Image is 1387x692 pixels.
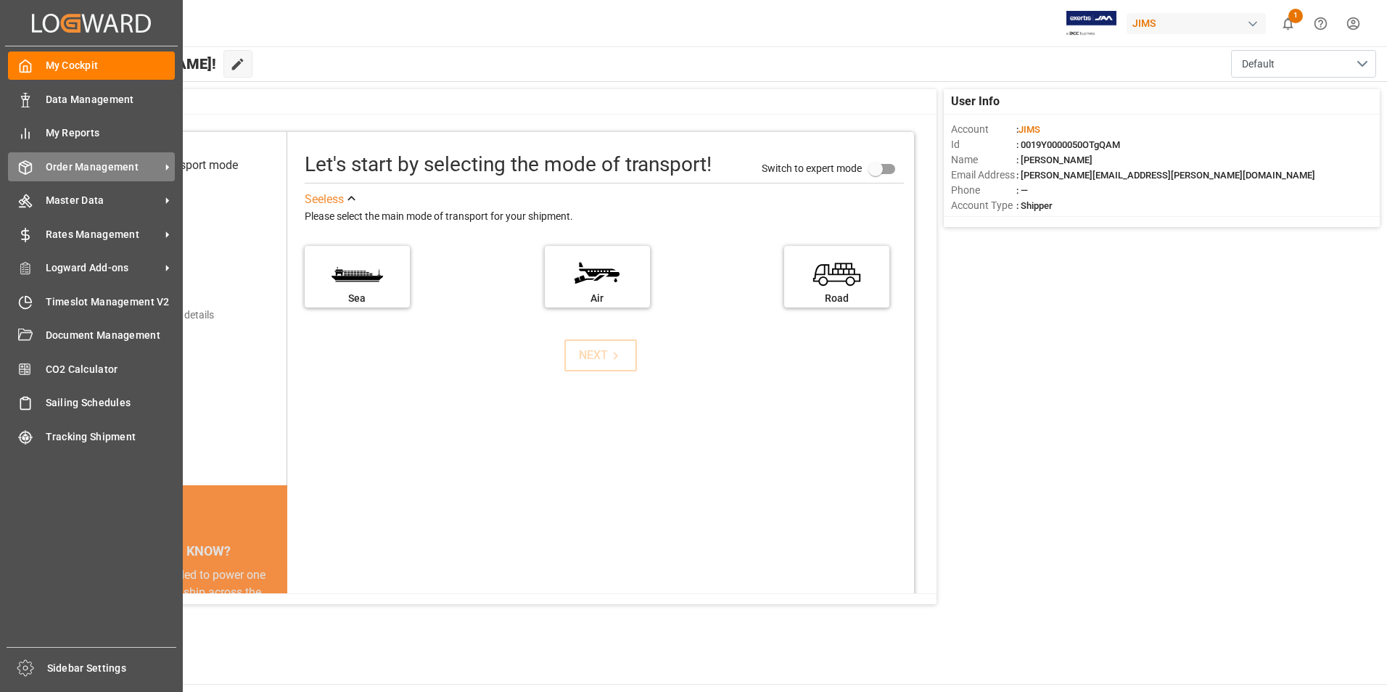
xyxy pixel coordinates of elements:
[46,125,176,141] span: My Reports
[951,137,1016,152] span: Id
[951,198,1016,213] span: Account Type
[305,208,904,226] div: Please select the main mode of transport for your shipment.
[1242,57,1275,72] span: Default
[1231,50,1376,78] button: open menu
[8,85,175,113] a: Data Management
[46,58,176,73] span: My Cockpit
[123,308,214,323] div: Add shipping details
[8,389,175,417] a: Sailing Schedules
[552,291,643,306] div: Air
[305,191,344,208] div: See less
[46,227,160,242] span: Rates Management
[1016,139,1120,150] span: : 0019Y0000050OTgQAM
[267,567,287,688] button: next slide / item
[951,93,1000,110] span: User Info
[579,347,623,364] div: NEXT
[8,287,175,316] a: Timeslot Management V2
[46,395,176,411] span: Sailing Schedules
[1018,124,1040,135] span: JIMS
[951,183,1016,198] span: Phone
[762,162,862,173] span: Switch to expert mode
[46,193,160,208] span: Master Data
[1016,185,1028,196] span: : —
[46,328,176,343] span: Document Management
[1127,13,1266,34] div: JIMS
[46,160,160,175] span: Order Management
[1016,124,1040,135] span: :
[8,321,175,350] a: Document Management
[1016,200,1053,211] span: : Shipper
[46,260,160,276] span: Logward Add-ons
[46,294,176,310] span: Timeslot Management V2
[951,152,1016,168] span: Name
[951,168,1016,183] span: Email Address
[47,661,177,676] span: Sidebar Settings
[46,362,176,377] span: CO2 Calculator
[951,122,1016,137] span: Account
[1288,9,1303,23] span: 1
[1016,170,1315,181] span: : [PERSON_NAME][EMAIL_ADDRESS][PERSON_NAME][DOMAIN_NAME]
[1016,155,1092,165] span: : [PERSON_NAME]
[1127,9,1272,37] button: JIMS
[305,149,712,180] div: Let's start by selecting the mode of transport!
[564,339,637,371] button: NEXT
[46,429,176,445] span: Tracking Shipment
[60,50,216,78] span: Hello [PERSON_NAME]!
[8,422,175,450] a: Tracking Shipment
[8,52,175,80] a: My Cockpit
[312,291,403,306] div: Sea
[8,355,175,383] a: CO2 Calculator
[791,291,882,306] div: Road
[1272,7,1304,40] button: show 1 new notifications
[8,119,175,147] a: My Reports
[46,92,176,107] span: Data Management
[1066,11,1116,36] img: Exertis%20JAM%20-%20Email%20Logo.jpg_1722504956.jpg
[1304,7,1337,40] button: Help Center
